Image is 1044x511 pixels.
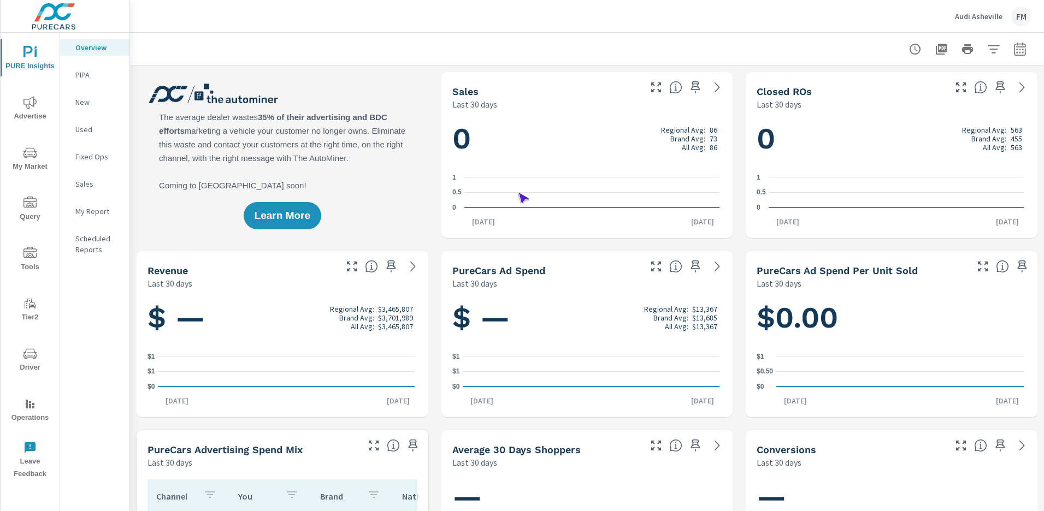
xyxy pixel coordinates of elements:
[452,86,479,97] h5: Sales
[644,305,688,313] p: Regional Avg:
[148,265,188,276] h5: Revenue
[452,277,497,290] p: Last 30 days
[692,305,717,313] p: $13,367
[757,98,801,111] p: Last 30 days
[60,67,129,83] div: PIPA
[158,395,196,406] p: [DATE]
[647,79,665,96] button: Make Fullscreen
[4,197,56,223] span: Query
[710,143,717,152] p: 86
[1013,258,1031,275] span: Save this to your personalized report
[4,96,56,123] span: Advertise
[378,313,413,322] p: $3,701,989
[683,395,722,406] p: [DATE]
[452,444,581,455] h5: Average 30 Days Shoppers
[452,456,497,469] p: Last 30 days
[983,38,1005,60] button: Apply Filters
[670,134,705,143] p: Brand Avg:
[757,299,1027,336] h1: $0.00
[757,189,766,197] text: 0.5
[404,258,422,275] a: See more details in report
[983,143,1006,152] p: All Avg:
[148,299,417,336] h1: $ —
[75,151,121,162] p: Fixed Ops
[4,441,56,480] span: Leave Feedback
[757,120,1027,157] h1: 0
[692,322,717,331] p: $13,367
[665,322,688,331] p: All Avg:
[452,353,460,360] text: $1
[75,179,121,189] p: Sales
[365,260,378,273] span: Total sales revenue over the selected date range. [Source: This data is sourced from the dealer’s...
[988,395,1027,406] p: [DATE]
[757,383,764,390] text: $0
[156,491,194,502] p: Channel
[452,204,456,211] text: 0
[60,94,129,110] div: New
[669,81,682,94] span: Number of vehicles sold by the dealership over the selected date range. [Source: This data is sou...
[244,202,321,229] button: Learn More
[1011,134,1022,143] p: 455
[452,120,722,157] h1: 0
[339,313,374,322] p: Brand Avg:
[452,299,722,336] h1: $ —
[709,437,726,454] a: See more details in report
[238,491,276,502] p: You
[757,265,918,276] h5: PureCars Ad Spend Per Unit Sold
[60,230,129,258] div: Scheduled Reports
[464,216,503,227] p: [DATE]
[4,146,56,173] span: My Market
[757,204,760,211] text: 0
[930,38,952,60] button: "Export Report to PDF"
[988,216,1027,227] p: [DATE]
[974,439,987,452] span: The number of dealer-specified goals completed by a visitor. [Source: This data is provided by th...
[992,79,1009,96] span: Save this to your personalized report
[4,297,56,324] span: Tier2
[992,437,1009,454] span: Save this to your personalized report
[687,258,704,275] span: Save this to your personalized report
[75,69,121,80] p: PIPA
[757,368,773,376] text: $0.50
[709,79,726,96] a: See more details in report
[4,247,56,274] span: Tools
[148,383,155,390] text: $0
[757,353,764,360] text: $1
[952,79,970,96] button: Make Fullscreen
[60,176,129,192] div: Sales
[647,437,665,454] button: Make Fullscreen
[75,97,121,108] p: New
[452,265,545,276] h5: PureCars Ad Spend
[452,189,462,197] text: 0.5
[962,126,1006,134] p: Regional Avg:
[60,121,129,138] div: Used
[1,33,60,485] div: nav menu
[776,395,815,406] p: [DATE]
[148,444,303,455] h5: PureCars Advertising Spend Mix
[148,353,155,360] text: $1
[1011,126,1022,134] p: 563
[365,437,382,454] button: Make Fullscreen
[757,86,812,97] h5: Closed ROs
[75,206,121,217] p: My Report
[379,395,417,406] p: [DATE]
[75,42,121,53] p: Overview
[148,368,155,376] text: $1
[692,313,717,322] p: $13,685
[378,322,413,331] p: $3,465,807
[148,277,192,290] p: Last 30 days
[343,258,361,275] button: Make Fullscreen
[709,258,726,275] a: See more details in report
[1011,143,1022,152] p: 563
[757,174,760,181] text: 1
[75,233,121,255] p: Scheduled Reports
[952,437,970,454] button: Make Fullscreen
[957,38,978,60] button: Print Report
[682,143,705,152] p: All Avg:
[661,126,705,134] p: Regional Avg:
[687,437,704,454] span: Save this to your personalized report
[320,491,358,502] p: Brand
[669,260,682,273] span: Total cost of media for all PureCars channels for the selected dealership group over the selected...
[955,11,1002,21] p: Audi Asheville
[769,216,807,227] p: [DATE]
[653,313,688,322] p: Brand Avg:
